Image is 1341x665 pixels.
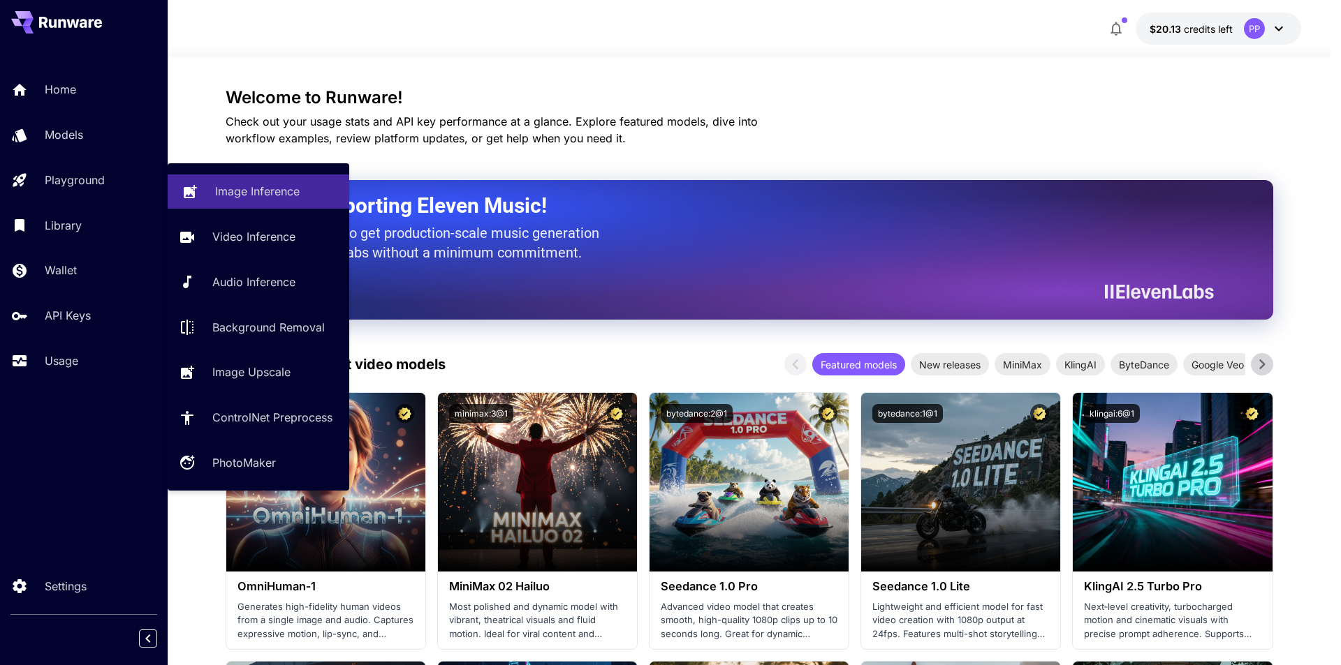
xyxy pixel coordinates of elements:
[45,307,91,324] p: API Keys
[261,223,610,262] p: The only way to get production-scale music generation from Eleven Labs without a minimum commitment.
[1084,404,1140,423] button: klingai:6@1
[212,274,295,290] p: Audio Inference
[661,600,837,641] p: Advanced video model that creates smooth, high-quality 1080p clips up to 10 seconds long. Great f...
[449,600,626,641] p: Most polished and dynamic model with vibrant, theatrical visuals and fluid motion. Ideal for vira...
[212,364,291,380] p: Image Upscale
[168,401,349,435] a: ControlNet Preprocess
[168,220,349,254] a: Video Inference
[45,126,83,143] p: Models
[911,357,989,372] span: New releases
[212,228,295,245] p: Video Inference
[168,446,349,480] a: PhotoMaker
[139,629,157,648] button: Collapse sidebar
[212,409,332,426] p: ControlNet Preprocess
[1183,357,1252,372] span: Google Veo
[45,578,87,595] p: Settings
[1136,13,1301,45] button: $20.1333
[650,393,849,571] img: alt
[995,357,1050,372] span: MiniMax
[45,217,82,234] p: Library
[449,404,513,423] button: minimax:3@1
[661,404,733,423] button: bytedance:2@1
[45,172,105,188] p: Playground
[438,393,637,571] img: alt
[168,265,349,299] a: Audio Inference
[212,454,276,471] p: PhotoMaker
[226,88,1273,107] h3: Welcome to Runware!
[1073,393,1272,571] img: alt
[1150,23,1184,35] span: $20.13
[1243,404,1261,423] button: Certified Model – Vetted for best performance and includes a commercial license.
[1244,18,1265,39] div: PP
[872,600,1049,641] p: Lightweight and efficient model for fast video creation with 1080p output at 24fps. Features mult...
[45,352,78,369] p: Usage
[149,626,168,651] div: Collapse sidebar
[812,357,905,372] span: Featured models
[45,81,76,98] p: Home
[1184,23,1233,35] span: credits left
[872,404,943,423] button: bytedance:1@1
[237,580,414,593] h3: OmniHuman‑1
[395,404,414,423] button: Certified Model – Vetted for best performance and includes a commercial license.
[212,319,325,336] p: Background Removal
[607,404,626,423] button: Certified Model – Vetted for best performance and includes a commercial license.
[45,262,77,278] p: Wallet
[226,114,758,145] span: Check out your usage stats and API key performance at a glance. Explore featured models, dive int...
[1084,580,1261,593] h3: KlingAI 2.5 Turbo Pro
[861,393,1060,571] img: alt
[1150,22,1233,36] div: $20.1333
[215,183,300,200] p: Image Inference
[449,580,626,593] h3: MiniMax 02 Hailuo
[168,310,349,344] a: Background Removal
[1056,357,1105,372] span: KlingAI
[1030,404,1049,423] button: Certified Model – Vetted for best performance and includes a commercial license.
[819,404,837,423] button: Certified Model – Vetted for best performance and includes a commercial license.
[872,580,1049,593] h3: Seedance 1.0 Lite
[1111,357,1178,372] span: ByteDance
[1084,600,1261,641] p: Next‑level creativity, turbocharged motion and cinematic visuals with precise prompt adherence. S...
[237,600,414,641] p: Generates high-fidelity human videos from a single image and audio. Captures expressive motion, l...
[261,193,1203,219] h2: Now Supporting Eleven Music!
[168,355,349,389] a: Image Upscale
[661,580,837,593] h3: Seedance 1.0 Pro
[168,174,349,209] a: Image Inference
